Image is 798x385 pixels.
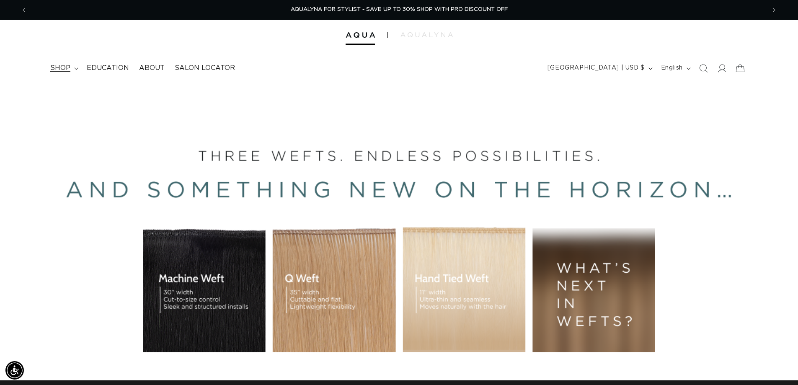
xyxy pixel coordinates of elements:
[765,2,783,18] button: Next announcement
[50,64,70,72] span: shop
[5,361,24,380] div: Accessibility Menu
[542,60,656,76] button: [GEOGRAPHIC_DATA] | USD $
[400,32,453,37] img: aqualyna.com
[139,64,165,72] span: About
[134,59,170,78] a: About
[694,59,713,78] summary: Search
[547,64,645,72] span: [GEOGRAPHIC_DATA] | USD $
[15,2,33,18] button: Previous announcement
[82,59,134,78] a: Education
[170,59,240,78] a: Salon Locator
[175,64,235,72] span: Salon Locator
[656,60,694,76] button: English
[45,59,82,78] summary: shop
[346,32,375,38] img: Aqua Hair Extensions
[661,64,683,72] span: English
[291,7,508,12] span: AQUALYNA FOR STYLIST - SAVE UP TO 30% SHOP WITH PRO DISCOUNT OFF
[87,64,129,72] span: Education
